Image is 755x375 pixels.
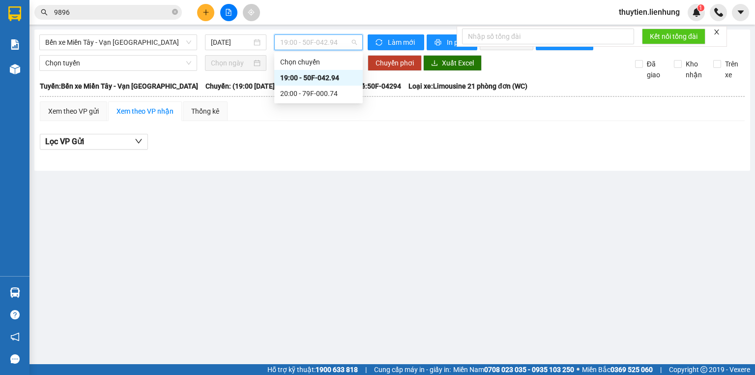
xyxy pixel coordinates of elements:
div: Xem theo VP gửi [48,106,99,117]
span: Hỗ trợ kỹ thuật: [267,364,358,375]
img: warehouse-icon [10,64,20,74]
span: 02583824824, 02583563563 [20,24,120,32]
img: icon-new-feature [692,8,701,17]
span: caret-down [736,8,745,17]
span: message [10,354,20,364]
button: printerIn phơi [427,34,477,50]
strong: 0708 023 035 - 0935 103 250 [484,366,574,374]
span: 0975349896 [75,72,126,82]
span: | [660,364,662,375]
span: thuytien.lienhung [611,6,688,18]
span: Đã giao [643,59,667,80]
sup: 1 [697,4,704,11]
button: file-add [220,4,237,21]
span: plus [203,9,209,16]
span: printer [435,39,443,47]
span: VP 77 [GEOGRAPHIC_DATA] [48,14,155,22]
span: Cung cấp máy in - giấy in: [374,364,451,375]
span: Chọn tuyến [45,56,191,70]
input: Chọn ngày [211,58,251,68]
span: sync [376,39,384,47]
strong: Văn phòng: [4,14,155,22]
button: aim [243,4,260,21]
span: Lọc VP Gửi [45,135,84,148]
span: Làm mới [388,37,416,48]
span: down [135,137,143,145]
span: | [365,364,367,375]
div: 19:00 - 50F-042.94 [280,72,357,83]
span: 1 [699,4,702,11]
span: Loại xe: Limousine 21 phòng đơn (WC) [408,81,527,92]
button: plus [197,4,214,21]
div: Chọn chuyến [274,54,363,70]
input: Tìm tên, số ĐT hoặc mã đơn [54,7,170,18]
span: Bến xe Miền Tây - Vạn Giã [45,35,191,50]
b: Tuyến: Bến xe Miền Tây - Vạn [GEOGRAPHIC_DATA] [40,82,198,90]
button: Chuyển phơi [368,55,422,71]
button: downloadXuất Excel [423,55,482,71]
button: syncLàm mới [368,34,424,50]
span: 19:00 - 50F-042.94 [280,35,357,50]
img: warehouse-icon [10,287,20,298]
button: caret-down [732,4,749,21]
span: Miền Nam [453,364,574,375]
span: Tài xế: 50F-04294 [347,81,401,92]
span: file-add [225,9,232,16]
button: Lọc VP Gửi [40,134,148,150]
img: solution-icon [10,39,20,50]
div: 20:00 - 79F-000.74 [280,88,357,99]
strong: Sđt người gửi: [4,49,66,60]
span: ⚪️ [577,368,580,372]
span: In phơi [447,37,469,48]
strong: Sđt người nhận: [4,72,75,82]
input: 13/09/2025 [211,37,251,48]
strong: Sđt: [4,24,120,32]
div: Xem theo VP nhận [116,106,174,117]
span: Kết nối tổng đài [650,31,697,42]
span: aim [248,9,255,16]
span: 0776961557 [66,49,117,60]
span: Kho nhận [682,59,706,80]
span: close [713,29,720,35]
span: copyright [700,366,707,373]
img: logo-vxr [8,6,21,21]
span: Miền Bắc [582,364,653,375]
span: Chuyến: (19:00 [DATE]) [205,81,277,92]
span: close-circle [172,8,178,17]
div: Thống kê [191,106,219,117]
span: question-circle [10,310,20,319]
span: close-circle [172,9,178,15]
div: Chọn chuyến [280,57,357,67]
strong: 1900 633 818 [316,366,358,374]
img: phone-icon [714,8,723,17]
span: search [41,9,48,16]
span: notification [10,332,20,342]
span: Trên xe [721,59,745,80]
button: Kết nối tổng đài [642,29,705,44]
strong: 0369 525 060 [610,366,653,374]
input: Nhập số tổng đài [462,29,634,44]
